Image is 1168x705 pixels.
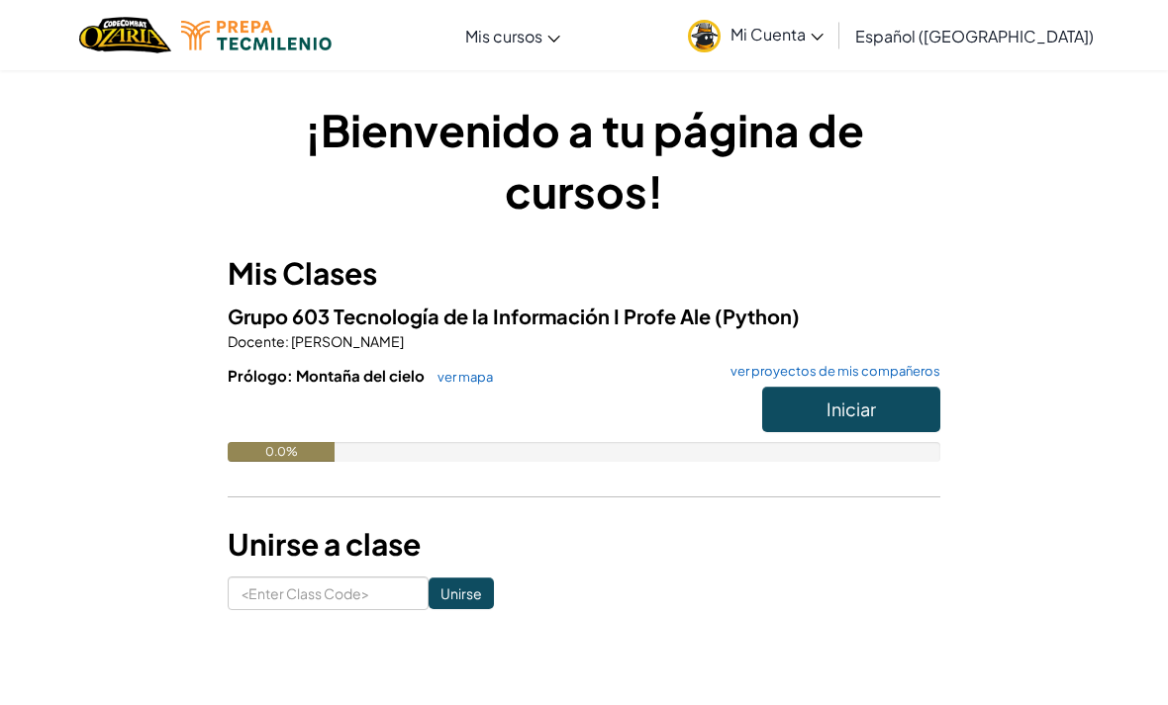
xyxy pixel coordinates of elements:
[688,20,721,52] img: avatar
[228,522,940,567] h3: Unirse a clase
[715,304,800,328] span: (Python)
[181,21,332,50] img: Tecmilenio logo
[678,4,833,66] a: Mi Cuenta
[228,332,285,350] span: Docente
[285,332,289,350] span: :
[455,9,570,62] a: Mis cursos
[228,251,940,296] h3: Mis Clases
[855,26,1094,46] span: Español ([GEOGRAPHIC_DATA])
[465,26,542,46] span: Mis cursos
[428,369,493,385] a: ver mapa
[228,99,940,221] h1: ¡Bienvenido a tu página de cursos!
[228,304,715,328] span: Grupo 603 Tecnología de la Información I Profe Ale
[721,365,940,378] a: ver proyectos de mis compañeros
[289,332,404,350] span: [PERSON_NAME]
[827,397,876,420] span: Iniciar
[845,9,1104,62] a: Español ([GEOGRAPHIC_DATA])
[228,366,428,385] span: Prólogo: Montaña del cielo
[762,387,940,432] button: Iniciar
[79,15,171,55] a: Ozaria by CodeCombat logo
[79,15,171,55] img: Home
[429,577,494,609] input: Unirse
[228,442,335,462] div: 0.0%
[228,576,429,610] input: <Enter Class Code>
[730,24,824,44] span: Mi Cuenta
